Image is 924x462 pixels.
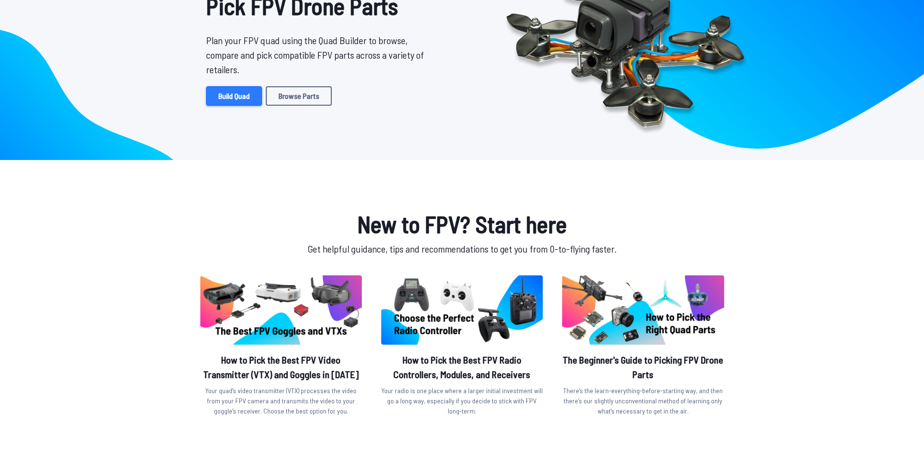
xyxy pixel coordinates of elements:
p: There’s the learn-everything-before-starting way, and then there’s our slightly unconventional me... [562,385,724,416]
h2: How to Pick the Best FPV Radio Controllers, Modules, and Receivers [381,352,543,382]
p: Your quad’s video transmitter (VTX) processes the video from your FPV camera and transmits the vi... [200,385,362,416]
p: Plan your FPV quad using the Quad Builder to browse, compare and pick compatible FPV parts across... [206,33,431,77]
img: image of post [200,275,362,345]
a: Browse Parts [266,86,332,106]
a: image of postHow to Pick the Best FPV Video Transmitter (VTX) and Goggles in [DATE]Your quad’s vi... [200,275,362,420]
h2: The Beginner's Guide to Picking FPV Drone Parts [562,352,724,382]
img: image of post [381,275,543,345]
a: image of postThe Beginner's Guide to Picking FPV Drone PartsThere’s the learn-everything-before-s... [562,275,724,420]
img: image of post [562,275,724,345]
a: image of postHow to Pick the Best FPV Radio Controllers, Modules, and ReceiversYour radio is one ... [381,275,543,420]
p: Your radio is one place where a larger initial investment will go a long way, especially if you d... [381,385,543,416]
a: Build Quad [206,86,262,106]
p: Get helpful guidance, tips and recommendations to get you from 0-to-flying faster. [198,241,726,256]
h2: How to Pick the Best FPV Video Transmitter (VTX) and Goggles in [DATE] [200,352,362,382]
h1: New to FPV? Start here [198,207,726,241]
